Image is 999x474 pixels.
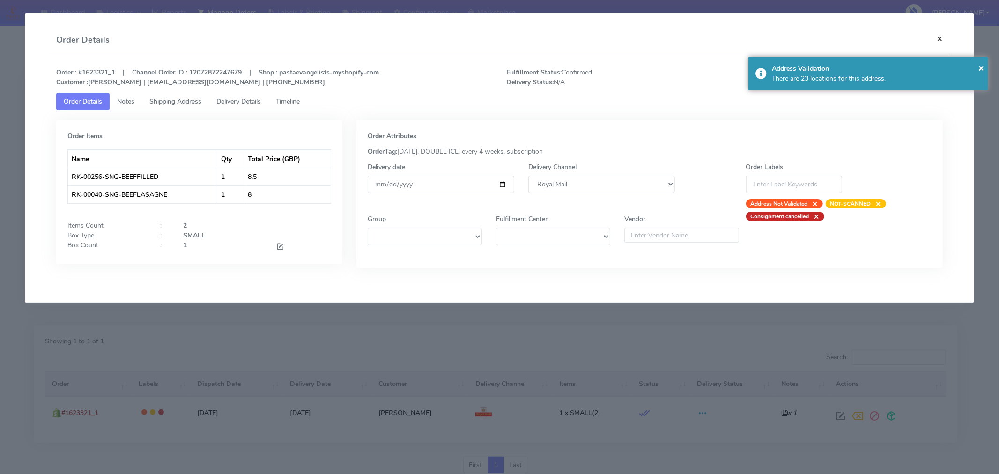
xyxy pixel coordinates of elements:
[506,78,554,87] strong: Delivery Status:
[153,230,176,240] div: :
[56,78,88,87] strong: Customer :
[67,132,103,141] strong: Order Items
[117,97,134,106] span: Notes
[56,93,943,110] ul: Tabs
[368,214,386,224] label: Group
[244,150,331,168] th: Total Price (GBP)
[528,162,577,172] label: Delivery Channel
[244,185,331,203] td: 8
[183,231,205,240] strong: SMALL
[809,212,820,221] span: ×
[276,97,300,106] span: Timeline
[978,61,984,75] button: Close
[68,185,217,203] td: RK-00040-SNG-BEEFLASAGNE
[746,176,843,193] input: Enter Label Keywords
[506,68,562,77] strong: Fulfillment Status:
[56,68,379,87] strong: Order : #1623321_1 | Channel Order ID : 12072872247679 | Shop : pastaevangelists-myshopify-com [P...
[183,221,187,230] strong: 2
[68,150,217,168] th: Name
[183,241,187,250] strong: 1
[499,67,725,87] span: Confirmed N/A
[929,26,950,51] button: Close
[217,150,244,168] th: Qty
[217,168,244,185] td: 1
[153,221,176,230] div: :
[149,97,201,106] span: Shipping Address
[56,34,110,46] h4: Order Details
[153,240,176,253] div: :
[60,221,153,230] div: Items Count
[772,74,981,83] div: There are 23 locations for this address.
[772,64,981,74] div: Address Validation
[746,162,784,172] label: Order Labels
[368,132,416,141] strong: Order Attributes
[216,97,261,106] span: Delivery Details
[217,185,244,203] td: 1
[60,230,153,240] div: Box Type
[361,147,939,156] div: [DATE], DOUBLE ICE, every 4 weeks, subscription
[830,200,871,207] strong: NOT-SCANNED
[808,199,818,208] span: ×
[244,168,331,185] td: 8.5
[624,214,645,224] label: Vendor
[978,61,984,74] span: ×
[68,168,217,185] td: RK-00256-SNG-BEEFFILLED
[871,199,881,208] span: ×
[751,200,808,207] strong: Address Not Validated
[368,147,397,156] strong: OrderTag:
[60,240,153,253] div: Box Count
[64,97,102,106] span: Order Details
[368,162,405,172] label: Delivery date
[751,213,809,220] strong: Consignment cancelled
[496,214,548,224] label: Fulfillment Center
[624,228,739,243] input: Enter Vendor Name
